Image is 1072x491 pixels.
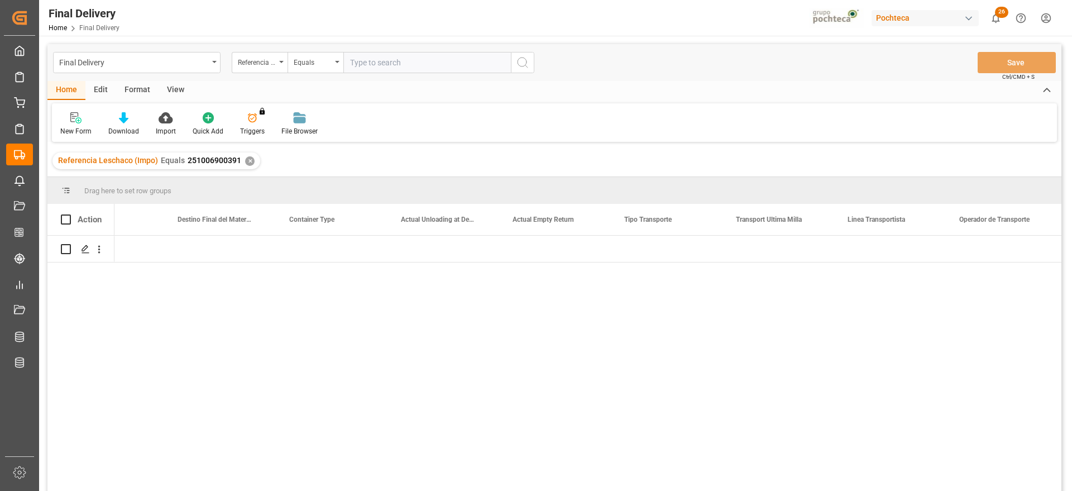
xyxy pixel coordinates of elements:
[513,216,574,223] span: Actual Empty Return
[47,236,114,263] div: Press SPACE to select this row.
[193,126,223,136] div: Quick Add
[294,55,332,68] div: Equals
[161,156,185,165] span: Equals
[1008,6,1033,31] button: Help Center
[959,216,1030,223] span: Operador de Transporte
[983,6,1008,31] button: show 26 new notifications
[289,216,334,223] span: Container Type
[47,81,85,100] div: Home
[178,216,252,223] span: Destino Final del Material (impo)
[401,216,476,223] span: Actual Unloading at Destination
[281,126,318,136] div: File Browser
[58,156,158,165] span: Referencia Leschaco (Impo)
[624,216,672,223] span: Tipo Transporte
[78,214,102,225] div: Action
[736,216,802,223] span: Transport Ultima Milla
[238,55,276,68] div: Referencia Leschaco (Impo)
[85,81,116,100] div: Edit
[978,52,1056,73] button: Save
[84,187,171,195] span: Drag here to set row groups
[245,156,255,166] div: ✕
[156,126,176,136] div: Import
[108,126,139,136] div: Download
[1002,73,1035,81] span: Ctrl/CMD + S
[60,126,92,136] div: New Form
[232,52,288,73] button: open menu
[995,7,1008,18] span: 26
[343,52,511,73] input: Type to search
[872,7,983,28] button: Pochteca
[53,52,221,73] button: open menu
[49,5,119,22] div: Final Delivery
[511,52,534,73] button: search button
[116,81,159,100] div: Format
[49,24,67,32] a: Home
[848,216,905,223] span: Linea Transportista
[872,10,979,26] div: Pochteca
[288,52,343,73] button: open menu
[59,55,208,69] div: Final Delivery
[188,156,241,165] span: 251006900391
[159,81,193,100] div: View
[809,8,864,28] img: pochtecaImg.jpg_1689854062.jpg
